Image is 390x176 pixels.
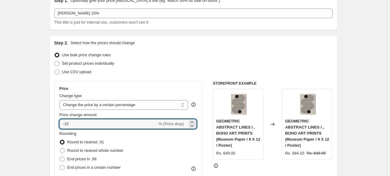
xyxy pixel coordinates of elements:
[62,53,111,57] span: Use bulk price change rules
[54,20,148,24] span: This title is just for internal use, customers won't see it
[213,81,333,86] h6: STOREFRONT EXAMPLE
[226,92,250,116] img: gallerywrap-resized_212f066c-7c3d-4415-9b16-553eb73bee29_80x.jpg
[216,150,235,156] div: Rs. 649.00
[67,140,104,144] span: Round to nearest .01
[295,92,319,116] img: gallerywrap-resized_212f066c-7c3d-4415-9b16-553eb73bee29_80x.jpg
[54,8,333,18] input: 30% off holiday sale
[285,119,329,148] span: GEOMETRIC ABSTRACT LINES I , BOHO ART PRINTS (Museum Paper / 9 X 12 / Poster)
[159,122,184,126] span: % (Price drop)
[285,150,304,156] div: Rs. 584.10
[67,148,123,153] span: Round to nearest whole number
[190,102,197,108] div: help
[59,112,97,117] span: Price change amount
[67,165,121,170] span: End prices in a certain number
[62,61,114,66] span: Set product prices individually
[67,157,97,161] span: End prices in .99
[62,70,91,74] span: Use CSV upload
[307,150,326,156] strike: Rs. 649.00
[216,119,260,148] span: GEOMETRIC ABSTRACT LINES I , BOHO ART PRINTS (Museum Paper / 9 X 12 / Poster)
[59,93,82,98] span: Change type
[59,131,76,136] span: Rounding
[70,40,135,46] p: Select how the prices should change
[59,86,68,91] h3: Price
[54,40,68,46] h2: Step 2.
[59,119,157,129] input: -15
